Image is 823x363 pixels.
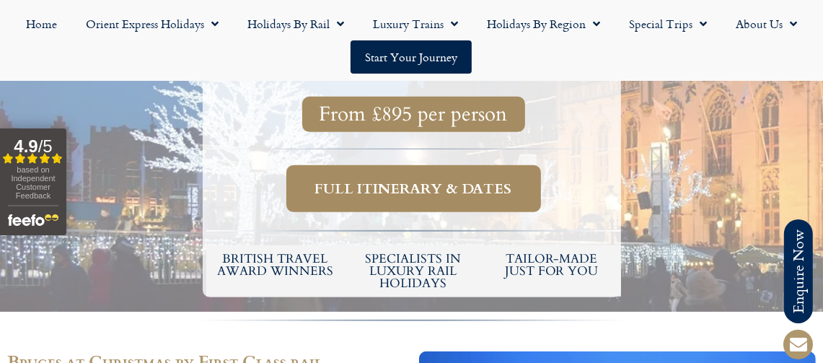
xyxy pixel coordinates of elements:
a: From £895 per person [302,97,525,132]
a: Luxury Trains [358,7,472,40]
h5: tailor-made just for you [490,253,614,277]
a: Special Trips [615,7,721,40]
a: Home [12,7,71,40]
a: Holidays by Region [472,7,615,40]
nav: Menu [7,7,816,74]
a: About Us [721,7,811,40]
span: Full itinerary & dates [315,180,512,198]
h6: Specialists in luxury rail holidays [351,253,475,289]
span: From £895 per person [320,105,508,123]
h5: British Travel Award winners [214,253,338,277]
a: Orient Express Holidays [71,7,233,40]
a: Holidays by Rail [233,7,358,40]
a: Full itinerary & dates [286,165,541,212]
a: Start your Journey [351,40,472,74]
